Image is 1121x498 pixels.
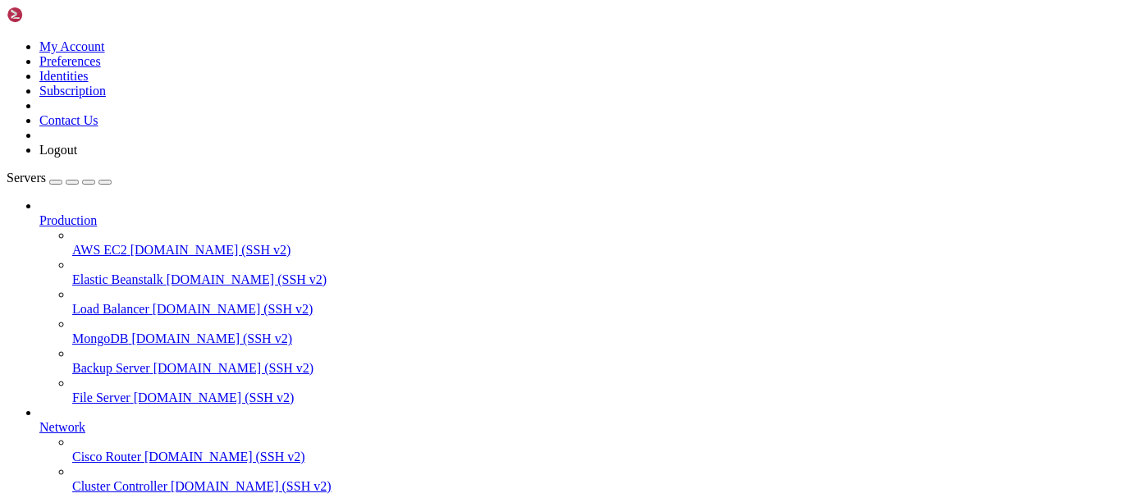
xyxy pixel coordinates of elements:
a: MongoDB [DOMAIN_NAME] (SSH v2) [72,331,1114,346]
li: Elastic Beanstalk [DOMAIN_NAME] (SSH v2) [72,258,1114,287]
a: Production [39,213,1114,228]
a: Cisco Router [DOMAIN_NAME] (SSH v2) [72,450,1114,464]
li: Backup Server [DOMAIN_NAME] (SSH v2) [72,346,1114,376]
a: Load Balancer [DOMAIN_NAME] (SSH v2) [72,302,1114,317]
span: Production [39,213,97,227]
span: Servers [7,171,46,185]
span: Cluster Controller [72,479,167,493]
span: AWS EC2 [72,243,127,257]
a: Cluster Controller [DOMAIN_NAME] (SSH v2) [72,479,1114,494]
span: Cisco Router [72,450,141,464]
span: [DOMAIN_NAME] (SSH v2) [167,272,327,286]
span: Load Balancer [72,302,149,316]
a: Subscription [39,84,106,98]
a: File Server [DOMAIN_NAME] (SSH v2) [72,391,1114,405]
a: AWS EC2 [DOMAIN_NAME] (SSH v2) [72,243,1114,258]
span: [DOMAIN_NAME] (SSH v2) [130,243,291,257]
a: Elastic Beanstalk [DOMAIN_NAME] (SSH v2) [72,272,1114,287]
li: Cisco Router [DOMAIN_NAME] (SSH v2) [72,435,1114,464]
span: [DOMAIN_NAME] (SSH v2) [153,302,313,316]
li: MongoDB [DOMAIN_NAME] (SSH v2) [72,317,1114,346]
span: [DOMAIN_NAME] (SSH v2) [171,479,332,493]
li: Network [39,405,1114,494]
li: AWS EC2 [DOMAIN_NAME] (SSH v2) [72,228,1114,258]
a: Identities [39,69,89,83]
span: [DOMAIN_NAME] (SSH v2) [153,361,314,375]
a: Preferences [39,54,101,68]
span: File Server [72,391,130,404]
span: [DOMAIN_NAME] (SSH v2) [131,331,292,345]
span: [DOMAIN_NAME] (SSH v2) [144,450,305,464]
span: Network [39,420,85,434]
img: Shellngn [7,7,101,23]
li: Cluster Controller [DOMAIN_NAME] (SSH v2) [72,464,1114,494]
span: MongoDB [72,331,128,345]
a: Contact Us [39,113,98,127]
span: Backup Server [72,361,150,375]
a: Backup Server [DOMAIN_NAME] (SSH v2) [72,361,1114,376]
a: Logout [39,143,77,157]
li: File Server [DOMAIN_NAME] (SSH v2) [72,376,1114,405]
span: [DOMAIN_NAME] (SSH v2) [134,391,295,404]
li: Load Balancer [DOMAIN_NAME] (SSH v2) [72,287,1114,317]
a: Network [39,420,1114,435]
a: Servers [7,171,112,185]
li: Production [39,199,1114,405]
a: My Account [39,39,105,53]
span: Elastic Beanstalk [72,272,163,286]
